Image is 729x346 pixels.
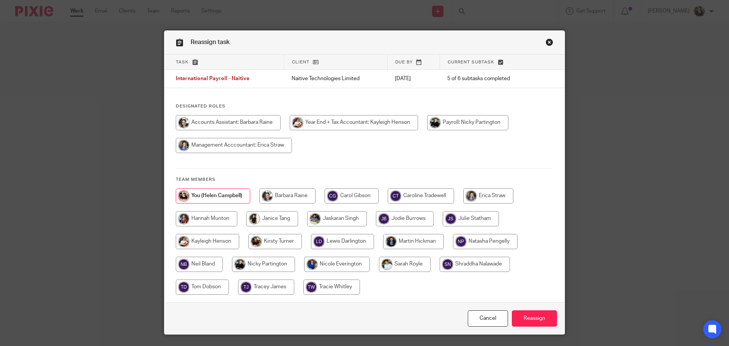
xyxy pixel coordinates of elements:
h4: Team members [176,177,553,183]
a: Close this dialog window [468,310,508,327]
h4: Designated Roles [176,103,553,109]
input: Reassign [512,310,557,327]
p: [DATE] [395,75,432,82]
span: Reassign task [191,39,230,45]
span: Task [176,60,189,64]
a: Close this dialog window [546,38,553,49]
span: Client [292,60,309,64]
span: Current subtask [448,60,494,64]
td: 5 of 6 subtasks completed [440,70,536,88]
span: International Payroll - Naitive [176,76,249,82]
p: Naitive Technologies Limited [292,75,380,82]
span: Due by [395,60,413,64]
